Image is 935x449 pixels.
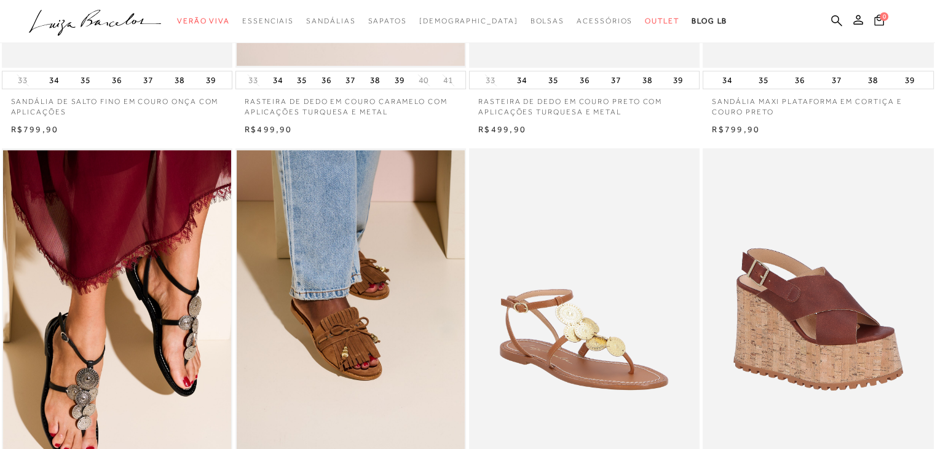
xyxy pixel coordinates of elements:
[245,74,262,86] button: 33
[177,17,230,25] span: Verão Viva
[77,71,94,89] button: 35
[828,71,845,89] button: 37
[576,71,593,89] button: 36
[14,74,31,86] button: 33
[269,71,286,89] button: 34
[2,89,232,117] a: SANDÁLIA DE SALTO FINO EM COURO ONÇA COM APLICAÇÕES
[140,71,157,89] button: 37
[530,10,564,33] a: categoryNavScreenReaderText
[318,71,335,89] button: 36
[293,71,310,89] button: 35
[530,17,564,25] span: Bolsas
[755,71,772,89] button: 35
[692,17,727,25] span: BLOG LB
[11,124,59,134] span: R$799,90
[577,10,633,33] a: categoryNavScreenReaderText
[368,10,406,33] a: categoryNavScreenReaderText
[419,17,518,25] span: [DEMOGRAPHIC_DATA]
[478,124,526,134] span: R$499,90
[864,71,882,89] button: 38
[368,17,406,25] span: Sapatos
[645,10,679,33] a: categoryNavScreenReaderText
[342,71,359,89] button: 37
[202,71,219,89] button: 39
[366,71,384,89] button: 38
[718,71,735,89] button: 34
[440,74,457,86] button: 41
[645,17,679,25] span: Outlet
[415,74,432,86] button: 40
[171,71,188,89] button: 38
[45,71,63,89] button: 34
[607,71,625,89] button: 37
[692,10,727,33] a: BLOG LB
[108,71,125,89] button: 36
[242,10,294,33] a: categoryNavScreenReaderText
[791,71,808,89] button: 36
[245,124,293,134] span: R$499,90
[545,71,562,89] button: 35
[870,14,888,30] button: 0
[306,17,355,25] span: Sandálias
[712,124,760,134] span: R$799,90
[880,12,888,21] span: 0
[469,89,700,117] a: RASTEIRA DE DEDO EM COURO PRETO COM APLICAÇÕES TURQUESA E METAL
[638,71,655,89] button: 38
[419,10,518,33] a: noSubCategoriesText
[577,17,633,25] span: Acessórios
[482,74,499,86] button: 33
[669,71,687,89] button: 39
[391,71,408,89] button: 39
[306,10,355,33] a: categoryNavScreenReaderText
[177,10,230,33] a: categoryNavScreenReaderText
[513,71,531,89] button: 34
[235,89,466,117] a: RASTEIRA DE DEDO EM COURO CARAMELO COM APLICAÇÕES TURQUESA E METAL
[901,71,918,89] button: 39
[703,89,933,117] a: SANDÁLIA MAXI PLATAFORMA EM CORTIÇA E COURO PRETO
[242,17,294,25] span: Essenciais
